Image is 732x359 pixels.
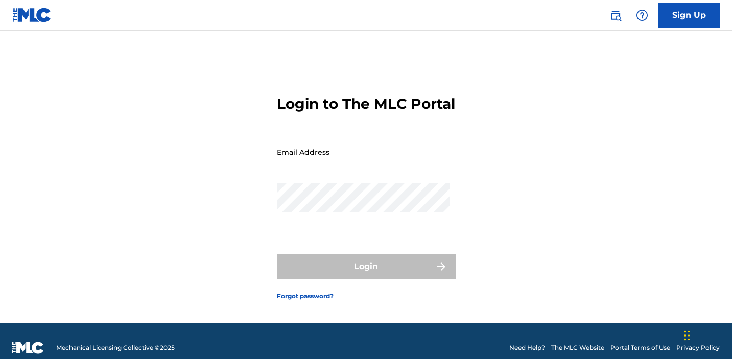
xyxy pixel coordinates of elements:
[509,343,545,352] a: Need Help?
[56,343,175,352] span: Mechanical Licensing Collective © 2025
[12,342,44,354] img: logo
[676,343,720,352] a: Privacy Policy
[277,292,334,301] a: Forgot password?
[610,343,670,352] a: Portal Terms of Use
[658,3,720,28] a: Sign Up
[632,5,652,26] div: Help
[12,8,52,22] img: MLC Logo
[551,343,604,352] a: The MLC Website
[636,9,648,21] img: help
[684,320,690,351] div: Drag
[681,310,732,359] iframe: Chat Widget
[609,9,622,21] img: search
[605,5,626,26] a: Public Search
[277,95,455,113] h3: Login to The MLC Portal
